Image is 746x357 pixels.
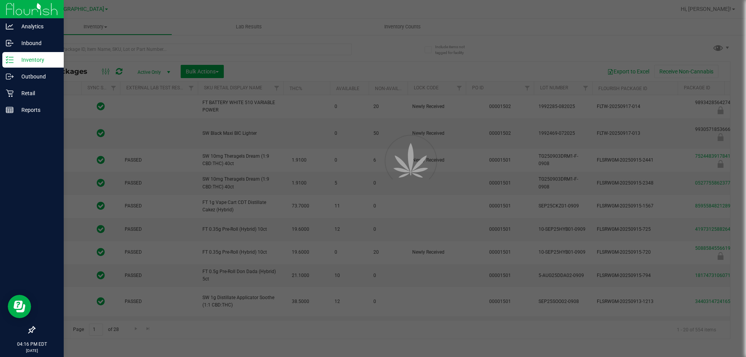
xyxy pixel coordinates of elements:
[14,89,60,98] p: Retail
[3,341,60,348] p: 04:16 PM EDT
[6,23,14,30] inline-svg: Analytics
[6,89,14,97] inline-svg: Retail
[6,106,14,114] inline-svg: Reports
[6,73,14,80] inline-svg: Outbound
[6,39,14,47] inline-svg: Inbound
[14,22,60,31] p: Analytics
[8,295,31,318] iframe: Resource center
[14,105,60,115] p: Reports
[14,55,60,64] p: Inventory
[14,72,60,81] p: Outbound
[6,56,14,64] inline-svg: Inventory
[3,348,60,354] p: [DATE]
[14,38,60,48] p: Inbound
